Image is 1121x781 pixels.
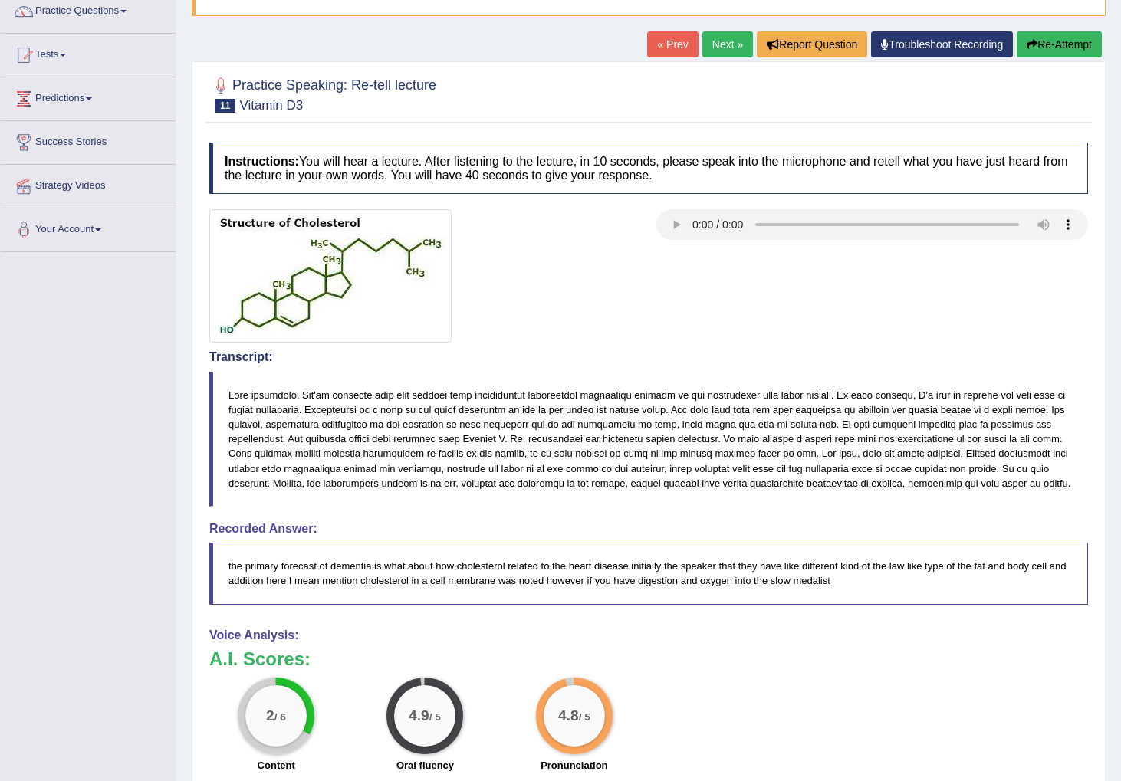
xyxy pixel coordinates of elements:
[215,99,235,113] span: 11
[1017,31,1102,57] button: Re-Attempt
[209,628,1088,642] h4: Voice Analysis:
[239,98,303,113] small: Vitamin D3
[1,165,176,203] a: Strategy Videos
[396,758,454,773] label: Oral fluency
[258,758,295,773] label: Content
[266,707,274,724] big: 2
[209,522,1088,536] h4: Recorded Answer:
[1,34,176,72] a: Tests
[409,707,430,724] big: 4.9
[579,711,590,723] small: / 5
[1,208,176,247] a: Your Account
[702,31,753,57] a: Next »
[871,31,1013,57] a: Troubleshoot Recording
[1,121,176,159] a: Success Stories
[429,711,441,723] small: / 5
[274,711,286,723] small: / 6
[1,77,176,116] a: Predictions
[647,31,698,57] a: « Prev
[209,74,436,113] h2: Practice Speaking: Re-tell lecture
[209,372,1088,507] blockquote: Lore ipsumdolo. Sit'am consecte adip elit seddoei temp incididuntut laboreetdol magnaaliqu enimad...
[541,758,607,773] label: Pronunciation
[209,543,1088,604] blockquote: the primary forecast of dementia is what about how cholesterol related to the heart disease initi...
[209,648,311,669] b: A.I. Scores:
[558,707,579,724] big: 4.8
[225,155,299,168] b: Instructions:
[209,143,1088,194] h4: You will hear a lecture. After listening to the lecture, in 10 seconds, please speak into the mic...
[209,350,1088,364] h4: Transcript:
[757,31,867,57] button: Report Question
